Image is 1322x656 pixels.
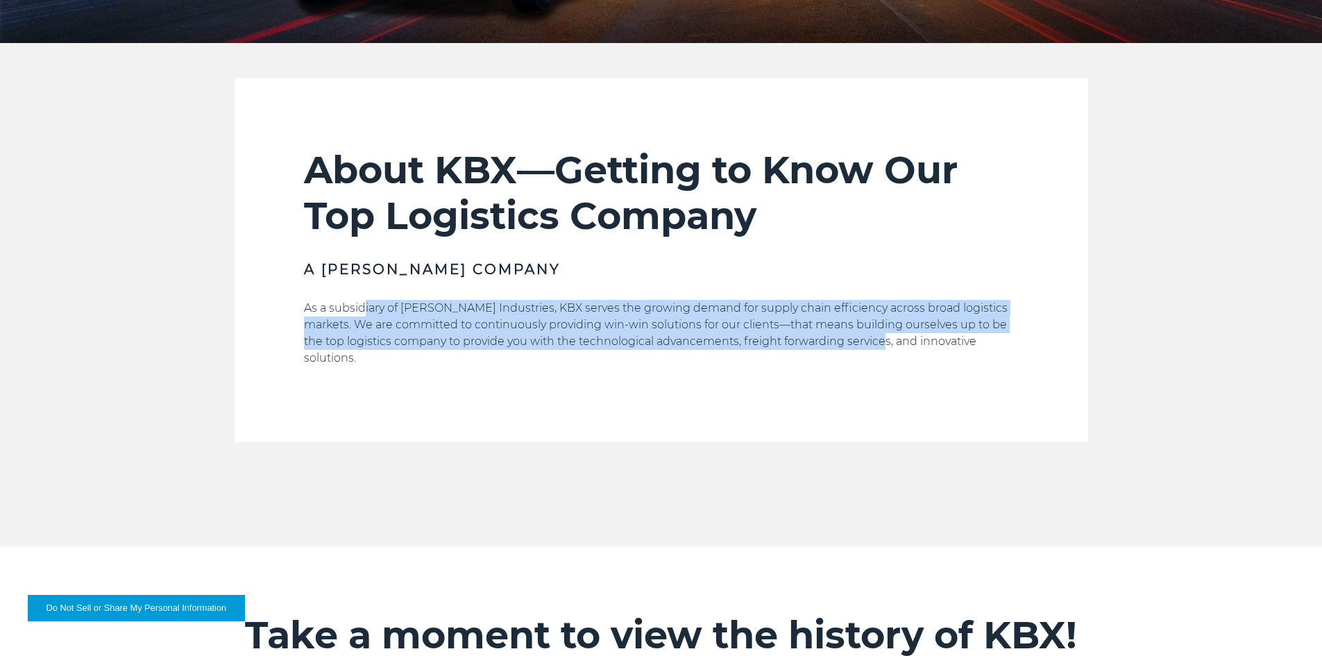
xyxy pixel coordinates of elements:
[304,147,1019,239] h2: About KBX—Getting to Know Our Top Logistics Company
[1253,589,1322,656] iframe: Chat Widget
[304,300,1019,367] p: As a subsidiary of [PERSON_NAME] Industries, KBX serves the growing demand for supply chain effic...
[28,595,245,621] button: Do Not Sell or Share My Personal Information
[304,260,1019,279] h3: A [PERSON_NAME] Company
